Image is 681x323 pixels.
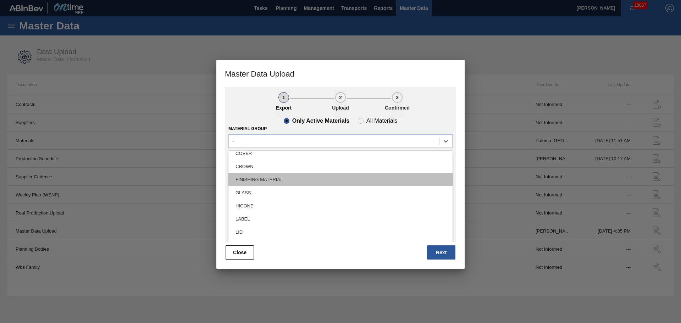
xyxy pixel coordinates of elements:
[358,118,397,124] clb-radio-button: All Materials
[228,212,453,225] div: LABEL
[391,90,404,118] button: 3Confirmed
[228,150,265,155] label: Labeled Family
[380,105,415,111] p: Confirmed
[216,60,465,87] h3: Master Data Upload
[334,90,347,118] button: 2Upload
[323,105,358,111] p: Upload
[284,118,349,124] clb-radio-button: Only Active Materials
[392,92,403,103] div: 3
[278,92,289,103] div: 1
[232,138,234,144] div: -
[335,92,346,103] div: 2
[427,245,455,260] button: Next
[228,126,267,131] label: Material Group
[228,225,453,239] div: LID
[228,186,453,199] div: GLASS
[228,173,453,186] div: FINISHING MATERIAL
[228,160,453,173] div: CROWN
[228,199,453,212] div: HICONE
[277,90,290,118] button: 1Export
[266,105,301,111] p: Export
[226,245,254,260] button: Close
[228,147,453,160] div: COVER
[228,239,453,252] div: PAD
